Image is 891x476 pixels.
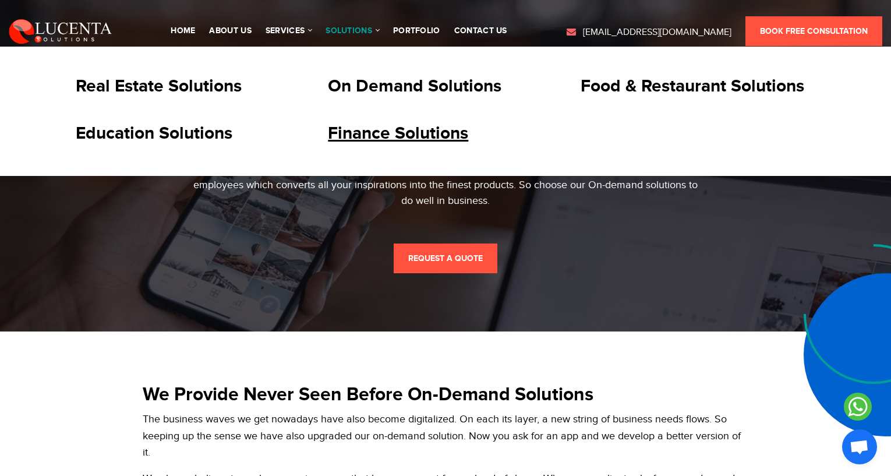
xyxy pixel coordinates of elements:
span: request a quote [408,253,483,263]
a: contact us [454,27,507,35]
a: Book Free Consultation [745,16,882,46]
a: On Demand Solutions [328,76,501,97]
span: Book Free Consultation [760,26,868,36]
a: Food & Restaurant Solutions [581,76,804,97]
a: [EMAIL_ADDRESS][DOMAIN_NAME] [565,26,731,40]
a: services [266,27,312,35]
a: Real Estate Solutions [76,76,242,97]
a: Finance Solutions [328,123,468,144]
h2: We Provide Never Seen Before On-Demand Solutions [143,384,748,406]
p: The business waves we get nowadays have also become digitalized. On each its layer, a new string ... [143,411,748,461]
div: Lucenta solutions is known for its On-Demand Solutions. We have a professional & skilled team of ... [189,161,702,209]
a: Education Solutions [76,123,232,144]
a: portfolio [393,27,440,35]
div: Open chat [842,429,877,464]
a: request a quote [394,244,497,273]
a: solutions [326,27,379,35]
a: Home [171,27,195,35]
a: About Us [209,27,251,35]
img: Lucenta Solutions [9,17,112,44]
